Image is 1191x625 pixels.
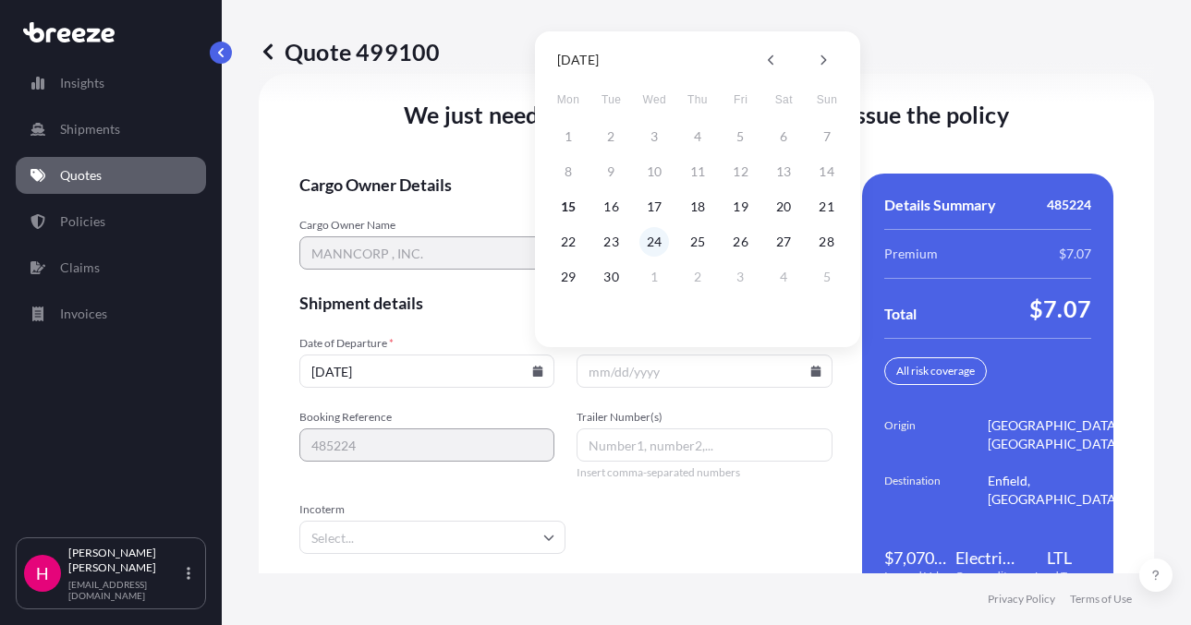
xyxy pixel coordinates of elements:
a: Terms of Use [1070,592,1132,607]
p: Shipments [60,120,120,138]
span: 485224 [1047,196,1091,214]
div: All risk coverage [884,357,987,385]
span: Total [884,305,917,323]
span: Saturday [767,81,800,118]
button: 20 [769,192,798,222]
p: [PERSON_NAME] [PERSON_NAME] [68,546,183,575]
span: Wednesday [638,81,671,118]
a: Claims [16,249,206,286]
span: Tuesday [595,81,628,118]
button: 23 [597,227,626,257]
span: Electrical Machinery and Equipment [955,547,1019,569]
span: Sunday [810,81,844,118]
button: 15 [553,192,583,222]
span: Incoterm [299,502,565,517]
button: 29 [553,262,583,292]
span: Insured Value [884,569,948,583]
button: 17 [639,192,669,222]
p: Quote 499100 [259,37,440,66]
span: We just need a few more details before we issue the policy [404,100,1009,129]
p: Invoices [60,305,107,323]
span: Premium [884,245,938,263]
span: Date of Departure [299,336,554,351]
span: Trailer Number(s) [577,410,832,425]
span: Insert comma-separated numbers [577,465,832,480]
p: [EMAIL_ADDRESS][DOMAIN_NAME] [68,579,183,601]
span: $7.07 [1029,294,1091,323]
button: 3 [726,262,756,292]
input: Your internal reference [299,428,554,462]
p: Insights [60,74,104,92]
p: Quotes [60,166,102,185]
span: $7.07 [1059,245,1091,263]
span: Shipment details [299,292,832,314]
span: LTL [1047,547,1072,569]
button: 1 [639,262,669,292]
button: 19 [726,192,756,222]
a: Shipments [16,111,206,148]
input: Number1, number2,... [577,428,832,462]
span: Origin [884,416,988,453]
input: mm/dd/yyyy [577,355,832,388]
button: 5 [812,262,842,292]
button: 25 [683,227,712,257]
span: Monday [552,81,585,118]
span: $7,070.35 [884,547,948,569]
button: 27 [769,227,798,257]
a: Privacy Policy [988,592,1055,607]
a: Quotes [16,157,206,194]
button: 26 [726,227,756,257]
p: Policies [60,212,105,231]
button: 24 [639,227,669,257]
span: Cargo Owner Details [299,174,832,196]
button: 28 [812,227,842,257]
span: Details Summary [884,196,996,214]
button: 30 [597,262,626,292]
span: Enfield, [GEOGRAPHIC_DATA] [988,472,1123,509]
span: Booking Reference [299,410,554,425]
a: Policies [16,203,206,240]
input: mm/dd/yyyy [299,355,554,388]
a: Insights [16,65,206,102]
button: 22 [553,227,583,257]
span: Destination [884,472,988,509]
span: Friday [724,81,758,118]
span: [GEOGRAPHIC_DATA], [GEOGRAPHIC_DATA] [988,416,1123,453]
input: Select... [299,521,565,554]
button: 21 [812,192,842,222]
span: Thursday [681,81,714,118]
button: 2 [683,262,712,292]
p: Claims [60,258,100,277]
button: 16 [597,192,626,222]
span: Commodity Category [955,569,1019,583]
span: Load Type [1035,569,1084,583]
span: Cargo Owner Name [299,218,554,233]
button: 4 [769,262,798,292]
button: 18 [683,192,712,222]
a: Invoices [16,295,206,332]
div: [DATE] [557,49,599,71]
span: H [36,564,49,583]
